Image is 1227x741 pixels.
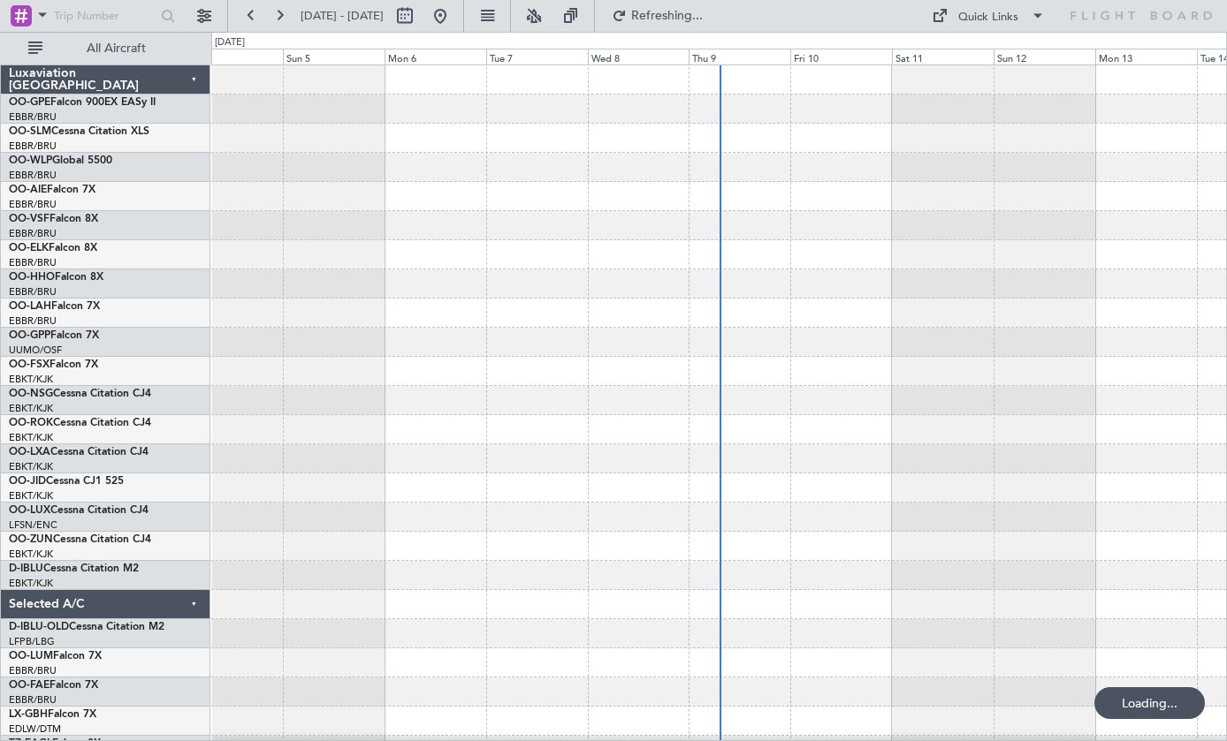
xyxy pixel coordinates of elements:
a: LX-GBHFalcon 7X [9,709,96,720]
span: OO-HHO [9,272,55,283]
div: Loading... [1094,687,1205,719]
div: [DATE] [215,35,245,50]
span: OO-LAH [9,301,51,312]
div: Sun 5 [283,49,385,64]
a: OO-JIDCessna CJ1 525 [9,476,124,487]
div: Mon 6 [385,49,486,64]
span: OO-GPP [9,330,50,341]
a: LFSN/ENC [9,518,57,532]
span: All Aircraft [46,42,187,55]
span: D-IBLU-OLD [9,622,69,632]
span: Refreshing... [630,10,705,22]
a: OO-LUXCessna Citation CJ4 [9,505,149,516]
button: Refreshing... [604,2,710,30]
div: Tue 7 [486,49,588,64]
span: OO-FAE [9,680,50,691]
a: UUMO/OSF [9,344,62,357]
a: EBKT/KJK [9,577,53,590]
div: Sat 11 [892,49,994,64]
a: OO-GPEFalcon 900EX EASy II [9,97,156,108]
a: OO-ZUNCessna Citation CJ4 [9,534,151,545]
a: LFPB/LBG [9,635,55,648]
a: OO-LXACessna Citation CJ4 [9,447,149,457]
a: EBKT/KJK [9,489,53,503]
div: Quick Links [958,9,1018,26]
span: OO-SLM [9,126,51,137]
span: OO-JID [9,476,46,487]
a: OO-FAEFalcon 7X [9,680,98,691]
a: EBBR/BRU [9,169,57,182]
a: OO-LUMFalcon 7X [9,651,102,662]
a: EBBR/BRU [9,110,57,124]
a: OO-NSGCessna Citation CJ4 [9,389,151,399]
div: Sun 12 [994,49,1095,64]
a: EBBR/BRU [9,664,57,677]
a: EBBR/BRU [9,285,57,299]
div: Thu 9 [689,49,790,64]
span: LX-GBH [9,709,48,720]
a: OO-ELKFalcon 8X [9,243,97,253]
a: EBKT/KJK [9,431,53,444]
span: OO-NSG [9,389,53,399]
span: OO-ROK [9,418,53,428]
a: EBKT/KJK [9,373,53,386]
a: EBBR/BRU [9,693,57,707]
span: [DATE] - [DATE] [301,8,384,24]
a: D-IBLUCessna Citation M2 [9,563,139,574]
span: OO-ZUN [9,534,53,545]
a: EBBR/BRU [9,227,57,240]
span: OO-LUX [9,505,50,516]
a: EBKT/KJK [9,402,53,415]
button: Quick Links [923,2,1054,30]
div: Mon 13 [1095,49,1197,64]
span: OO-LUM [9,651,53,662]
a: EBBR/BRU [9,198,57,211]
a: OO-ROKCessna Citation CJ4 [9,418,151,428]
a: OO-FSXFalcon 7X [9,359,98,370]
span: OO-AIE [9,185,47,195]
a: EBKT/KJK [9,460,53,473]
div: Fri 10 [790,49,892,64]
a: OO-VSFFalcon 8X [9,214,98,224]
a: EBBR/BRU [9,256,57,269]
a: OO-AIEFalcon 7X [9,185,95,195]
span: D-IBLU [9,563,43,574]
div: Wed 8 [588,49,690,64]
span: OO-VSF [9,214,50,224]
a: OO-WLPGlobal 5500 [9,155,112,166]
a: OO-HHOFalcon 8X [9,272,103,283]
a: EBBR/BRU [9,314,57,328]
a: OO-SLMCessna Citation XLS [9,126,149,137]
span: OO-LXA [9,447,50,457]
a: EDLW/DTM [9,722,61,736]
a: OO-GPPFalcon 7X [9,330,99,341]
span: OO-GPE [9,97,50,108]
span: OO-WLP [9,155,52,166]
a: OO-LAHFalcon 7X [9,301,100,312]
input: Trip Number [54,3,156,29]
a: EBKT/KJK [9,548,53,561]
div: Sat 4 [181,49,283,64]
button: All Aircraft [19,34,192,63]
a: D-IBLU-OLDCessna Citation M2 [9,622,164,632]
span: OO-ELK [9,243,49,253]
span: OO-FSX [9,359,50,370]
a: EBBR/BRU [9,140,57,153]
